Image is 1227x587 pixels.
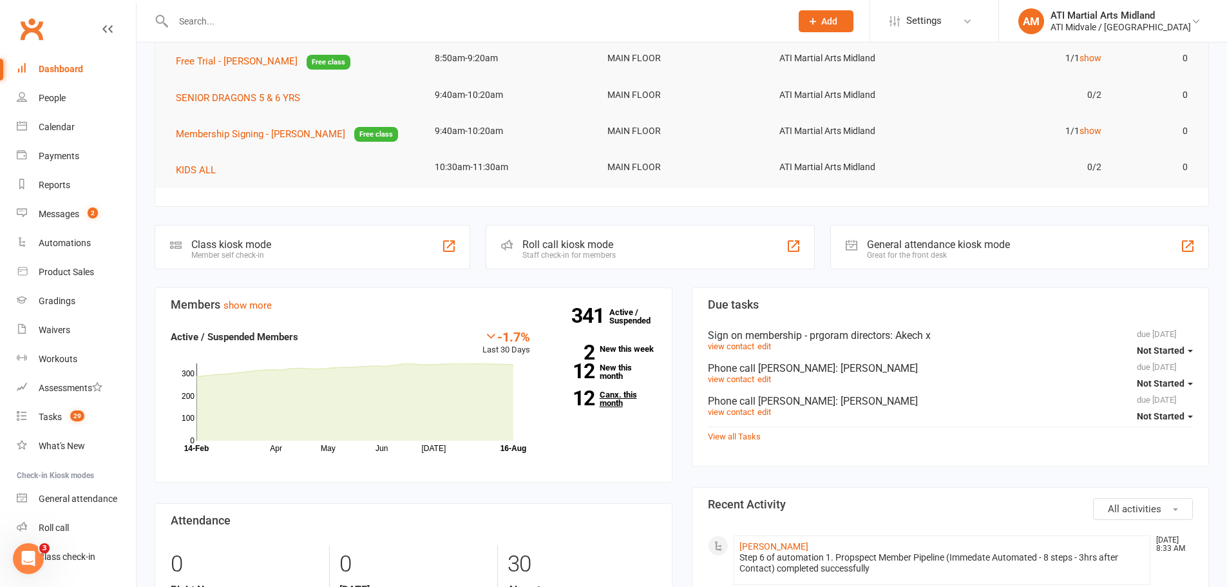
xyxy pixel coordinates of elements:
div: Automations [39,238,91,248]
td: ATI Martial Arts Midland [768,43,940,73]
a: Assessments [17,374,136,403]
td: MAIN FLOOR [596,152,768,182]
div: Phone call [PERSON_NAME] [708,395,1194,407]
span: Not Started [1137,378,1184,389]
a: 12Canx. this month [549,390,656,407]
div: -1.7% [482,329,530,343]
a: Reports [17,171,136,200]
span: Membership Signing - [PERSON_NAME] [176,128,345,140]
td: 8:50am-9:20am [423,43,596,73]
strong: Active / Suspended Members [171,331,298,343]
td: 1/1 [940,116,1113,146]
div: Sign on membership - prgoram directors [708,329,1194,342]
div: Tasks [39,412,62,422]
div: Great for the front desk [867,251,1010,260]
span: Settings [906,6,942,35]
span: 3 [39,543,50,553]
button: SENIOR DRAGONS 5 & 6 YRS [176,90,309,106]
div: Roll call [39,523,69,533]
a: Tasks 29 [17,403,136,432]
a: 341Active / Suspended [609,298,666,334]
td: 10:30am-11:30am [423,152,596,182]
span: KIDS ALL [176,164,216,176]
span: Free class [354,127,398,142]
a: What's New [17,432,136,461]
td: MAIN FLOOR [596,43,768,73]
div: Product Sales [39,267,94,277]
time: [DATE] 8:33 AM [1150,536,1192,553]
span: SENIOR DRAGONS 5 & 6 YRS [176,92,300,104]
span: Not Started [1137,411,1184,421]
div: What's New [39,441,85,451]
a: edit [757,342,771,351]
div: Workouts [39,354,77,364]
a: Payments [17,142,136,171]
td: 1/1 [940,43,1113,73]
a: People [17,84,136,113]
button: Not Started [1137,339,1193,362]
a: Calendar [17,113,136,142]
strong: 12 [549,361,594,381]
span: All activities [1108,503,1161,515]
td: 0 [1113,43,1199,73]
a: Clubworx [15,13,48,45]
h3: Recent Activity [708,498,1194,511]
div: Staff check-in for members [522,251,616,260]
a: Workouts [17,345,136,374]
span: : Akech x [890,329,931,342]
button: All activities [1093,498,1193,520]
span: Add [821,16,837,26]
div: Step 6 of automation 1. Propspect Member Pipeline (Immedate Automated - 8 steps - 3hrs after Cont... [739,552,1145,574]
strong: 12 [549,389,594,408]
iframe: Intercom live chat [13,543,44,574]
td: 9:40am-10:20am [423,116,596,146]
div: 30 [508,545,656,584]
div: Reports [39,180,70,190]
div: Dashboard [39,64,83,74]
div: People [39,93,66,103]
button: Add [799,10,853,32]
td: 0/2 [940,80,1113,110]
div: Phone call [PERSON_NAME] [708,362,1194,374]
button: KIDS ALL [176,162,225,178]
div: ATI Martial Arts Midland [1051,10,1191,21]
a: view contact [708,407,754,417]
a: 12New this month [549,363,656,380]
div: Payments [39,151,79,161]
a: General attendance kiosk mode [17,485,136,514]
div: Waivers [39,325,70,335]
td: 0 [1113,80,1199,110]
td: ATI Martial Arts Midland [768,152,940,182]
a: view contact [708,374,754,384]
div: AM [1018,8,1044,34]
div: Class check-in [39,552,95,562]
div: General attendance [39,494,117,504]
strong: 2 [549,343,594,362]
button: Membership Signing - [PERSON_NAME]Free class [176,126,398,142]
input: Search... [169,12,782,30]
td: ATI Martial Arts Midland [768,80,940,110]
a: Dashboard [17,55,136,84]
a: Messages 2 [17,200,136,229]
td: ATI Martial Arts Midland [768,116,940,146]
span: : [PERSON_NAME] [835,395,918,407]
strong: 341 [571,306,609,325]
td: 0 [1113,152,1199,182]
td: MAIN FLOOR [596,80,768,110]
div: Last 30 Days [482,329,530,357]
a: Class kiosk mode [17,543,136,572]
span: : [PERSON_NAME] [835,362,918,374]
a: Product Sales [17,258,136,287]
td: 0 [1113,116,1199,146]
a: Waivers [17,316,136,345]
button: Free Trial - [PERSON_NAME]Free class [176,53,350,70]
div: Roll call kiosk mode [522,238,616,251]
div: ATI Midvale / [GEOGRAPHIC_DATA] [1051,21,1191,33]
a: Automations [17,229,136,258]
div: Class kiosk mode [191,238,271,251]
a: show more [224,300,272,311]
td: 0/2 [940,152,1113,182]
a: Roll call [17,514,136,543]
button: Not Started [1137,372,1193,395]
td: 9:40am-10:20am [423,80,596,110]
